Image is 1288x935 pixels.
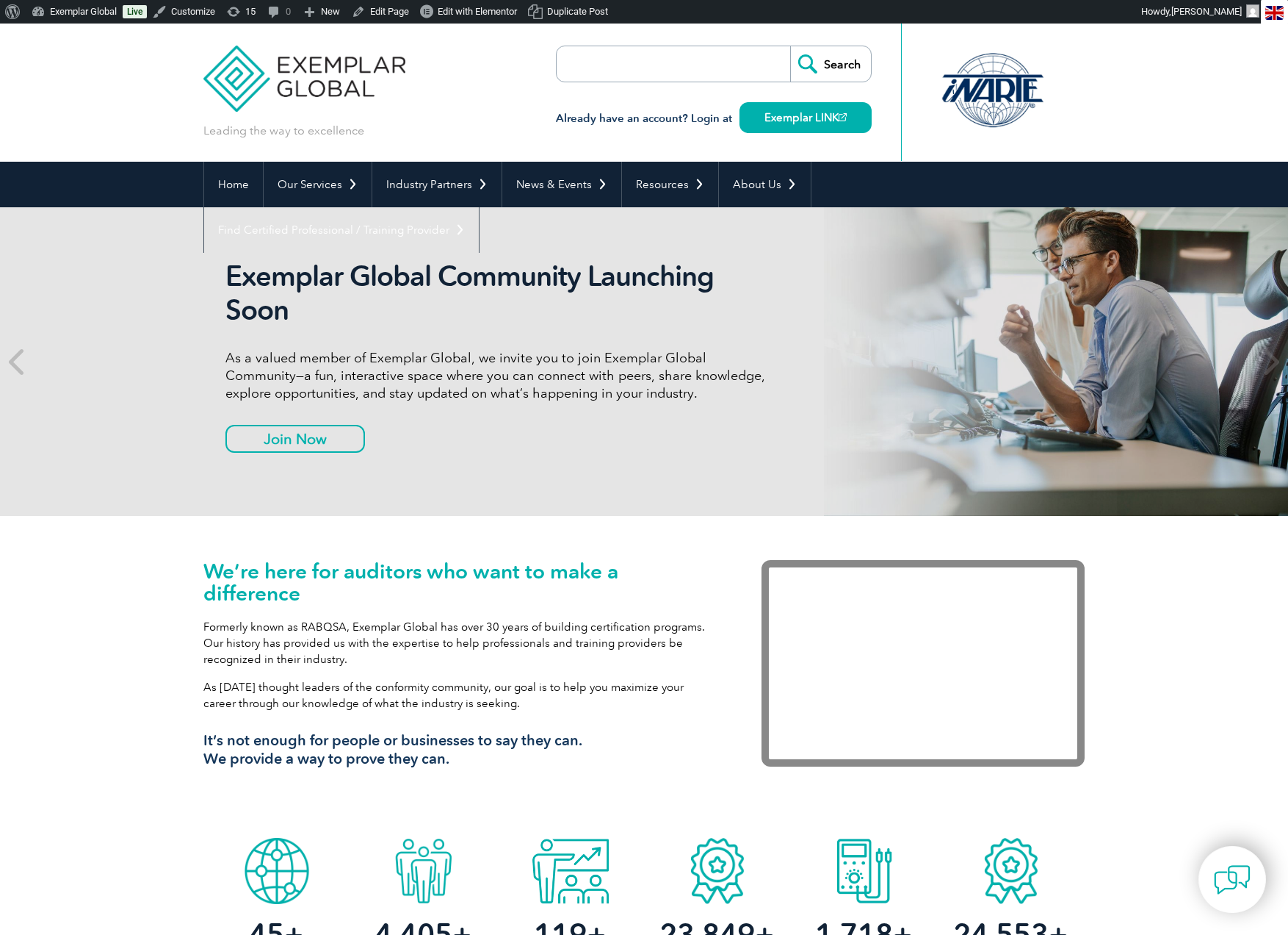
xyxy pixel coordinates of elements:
[203,24,405,112] img: Exemplar Global
[203,619,717,667] p: Formerly known as RABQSA, Exemplar Global has over 30 years of building certification programs. O...
[622,162,718,207] a: Resources
[225,259,776,327] h2: Exemplar Global Community Launching Soon
[790,46,871,82] input: Search
[502,162,621,207] a: News & Events
[761,560,1085,767] iframe: Exemplar Global: Working together to make a difference
[203,679,717,712] p: As [DATE] thought leaders of the conformity community, our goal is to help you maximize your care...
[719,162,811,207] a: About Us
[204,162,263,207] a: Home
[1171,6,1242,17] span: [PERSON_NAME]
[839,113,847,121] img: open_square.png
[264,162,372,207] a: Our Services
[203,731,717,768] h3: It’s not enough for people or businesses to say they can. We provide a way to prove they can.
[225,349,776,402] p: As a valued member of Exemplar Global, we invite you to join Exemplar Global Community—a fun, int...
[556,110,872,128] h3: Already have an account? Login at
[225,425,365,453] a: Join Now
[1265,6,1284,20] img: en
[1214,861,1251,898] img: contact-chat.png
[739,102,872,133] a: Exemplar LINK
[438,6,517,17] span: Edit with Elementor
[203,123,364,139] p: Leading the way to excellence
[372,162,502,207] a: Industry Partners
[204,207,479,253] a: Find Certified Professional / Training Provider
[123,5,147,18] a: Live
[203,560,717,604] h1: We’re here for auditors who want to make a difference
